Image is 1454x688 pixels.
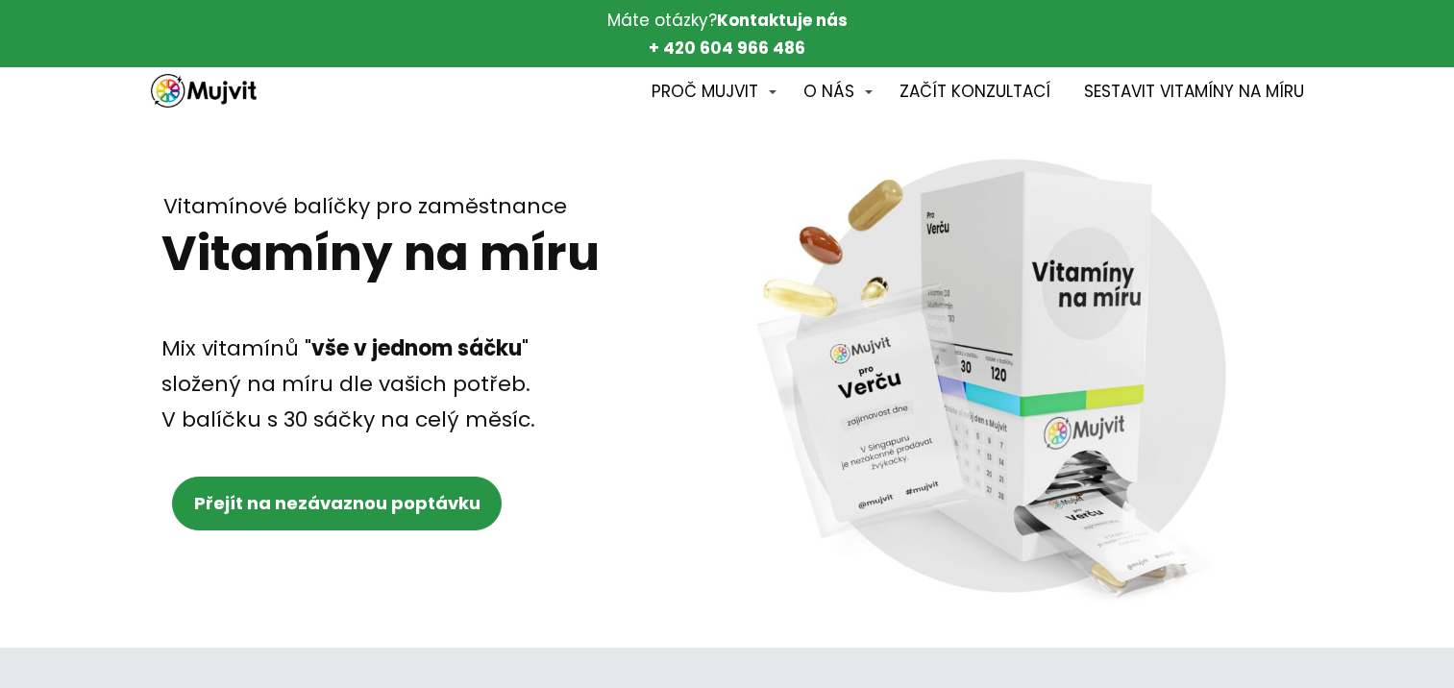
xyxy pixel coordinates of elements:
a: Sestavit Vitamíny na míru [1084,72,1304,113]
p: Vitamínové balíčky pro zaměstnance [163,194,609,219]
a: Proč Mujvit [652,72,776,113]
strong: Kontaktuje nás [717,9,848,32]
a: Přejít na nezávaznou poptávku [172,477,502,530]
strong: + 420 604 966 486 [649,37,805,60]
strong: vše v jednom sáčku [311,333,522,363]
span: Přejít na nezávaznou poptávku [194,491,481,515]
p: Máte otázky? [261,7,1194,62]
p: Mix vitamínů " " složený na míru dle vašich potřeb. V balíčku s 30 sáčky na celý měsíc. [161,331,611,438]
a: Začít konzultací [900,72,1050,113]
h1: Vitamíny na míru [161,225,609,283]
a: O nás [803,72,873,113]
img: Mujvit [151,74,257,108]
